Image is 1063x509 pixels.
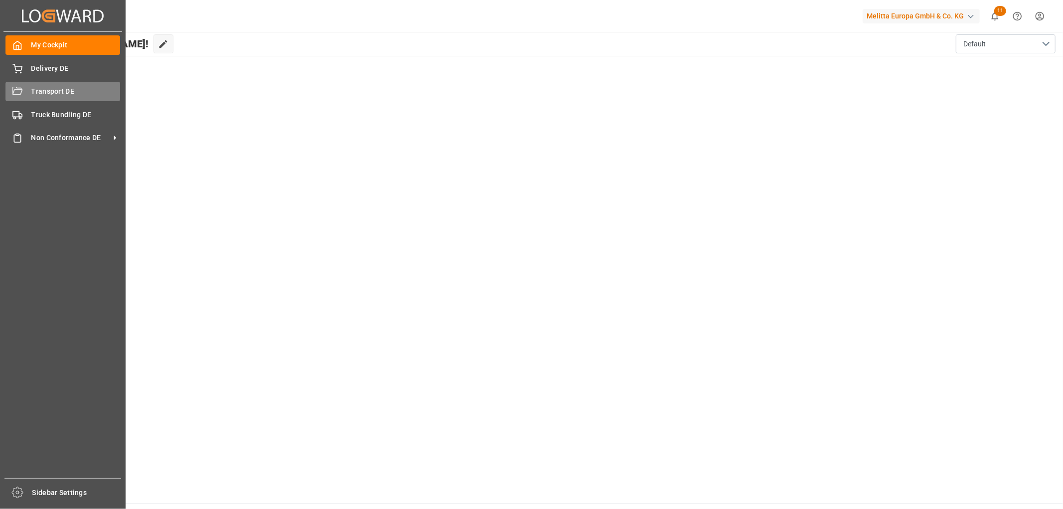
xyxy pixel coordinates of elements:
[994,6,1006,16] span: 11
[32,488,122,498] span: Sidebar Settings
[5,105,120,124] a: Truck Bundling DE
[1006,5,1029,27] button: Help Center
[5,82,120,101] a: Transport DE
[5,35,120,55] a: My Cockpit
[41,34,149,53] span: Hello [PERSON_NAME]!
[956,34,1056,53] button: open menu
[31,110,121,120] span: Truck Bundling DE
[31,63,121,74] span: Delivery DE
[963,39,986,49] span: Default
[31,86,121,97] span: Transport DE
[863,9,980,23] div: Melitta Europa GmbH & Co. KG
[31,133,110,143] span: Non Conformance DE
[5,58,120,78] a: Delivery DE
[31,40,121,50] span: My Cockpit
[863,6,984,25] button: Melitta Europa GmbH & Co. KG
[984,5,1006,27] button: show 11 new notifications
